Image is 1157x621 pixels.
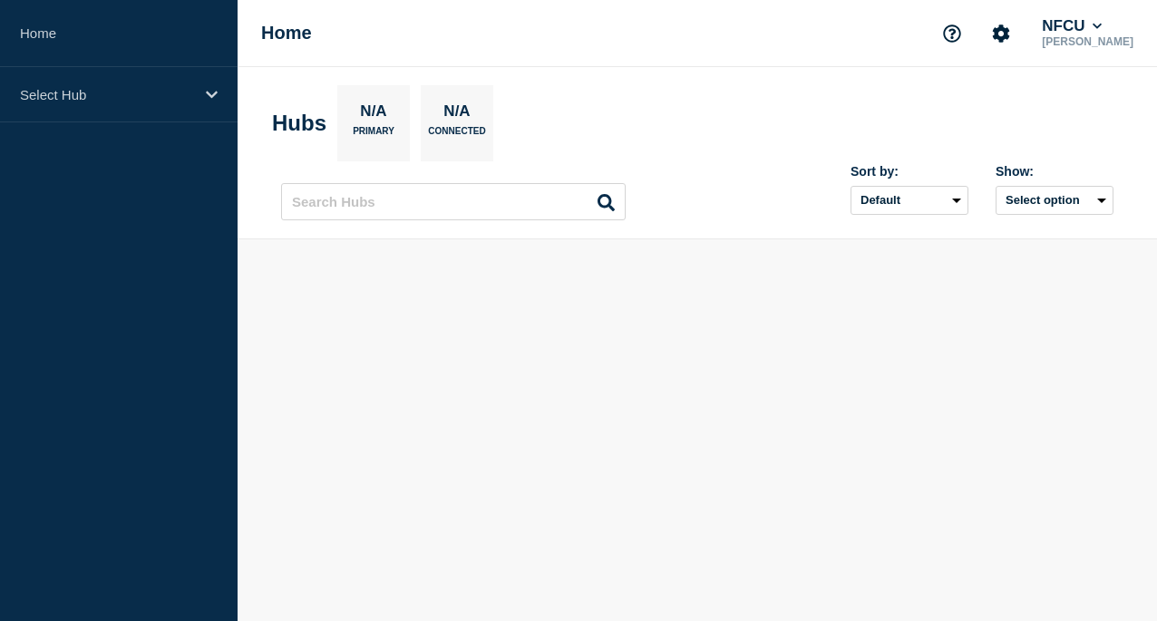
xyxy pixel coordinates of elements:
button: NFCU [1038,17,1105,35]
select: Sort by [851,186,968,215]
input: Search Hubs [281,183,626,220]
h2: Hubs [272,111,326,136]
div: Show: [996,164,1113,179]
button: Support [933,15,971,53]
button: Account settings [982,15,1020,53]
p: Select Hub [20,87,194,102]
p: [PERSON_NAME] [1038,35,1137,48]
div: Sort by: [851,164,968,179]
p: N/A [354,102,394,126]
p: Connected [428,126,485,145]
p: N/A [437,102,477,126]
h1: Home [261,23,312,44]
p: Primary [353,126,394,145]
button: Select option [996,186,1113,215]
